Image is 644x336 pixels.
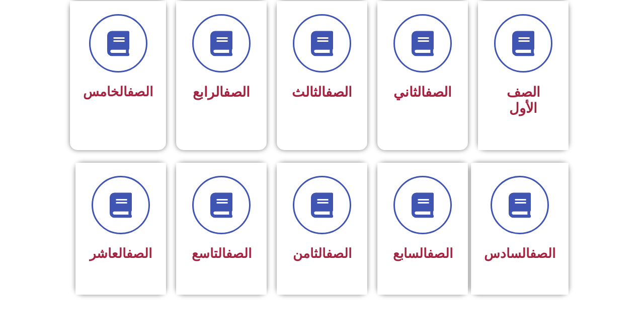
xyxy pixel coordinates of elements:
[226,246,252,261] a: الصف
[425,84,452,100] a: الصف
[83,84,153,99] span: الخامس
[326,84,352,100] a: الصف
[126,246,152,261] a: الصف
[507,84,540,116] span: الصف الأول
[393,84,452,100] span: الثاني
[223,84,250,100] a: الصف
[530,246,555,261] a: الصف
[427,246,453,261] a: الصف
[127,84,153,99] a: الصف
[326,246,352,261] a: الصف
[393,246,453,261] span: السابع
[193,84,250,100] span: الرابع
[292,84,352,100] span: الثالث
[192,246,252,261] span: التاسع
[90,246,152,261] span: العاشر
[484,246,555,261] span: السادس
[293,246,352,261] span: الثامن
